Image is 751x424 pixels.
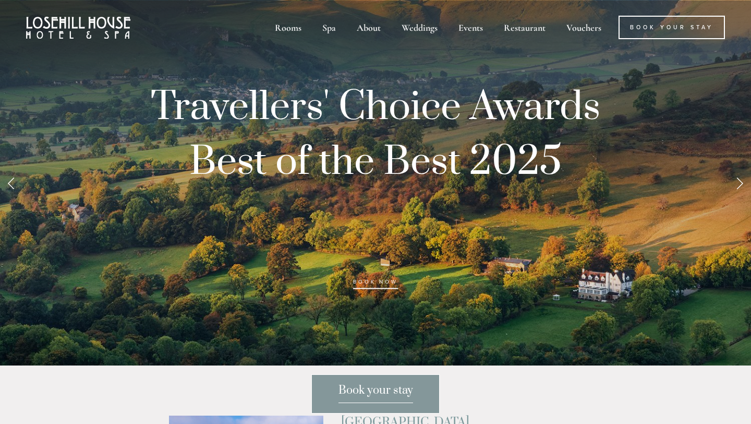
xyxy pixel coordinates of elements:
[311,374,440,414] a: Book your stay
[347,16,390,39] div: About
[728,167,751,198] a: Next Slide
[26,17,130,39] img: Losehill House
[449,16,492,39] div: Events
[265,16,311,39] div: Rooms
[619,16,725,39] a: Book Your Stay
[353,279,398,289] a: BOOK NOW
[392,16,447,39] div: Weddings
[494,16,555,39] div: Restaurant
[557,16,611,39] a: Vouchers
[338,383,413,403] span: Book your stay
[313,16,345,39] div: Spa
[110,80,641,299] p: Travellers' Choice Awards Best of the Best 2025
